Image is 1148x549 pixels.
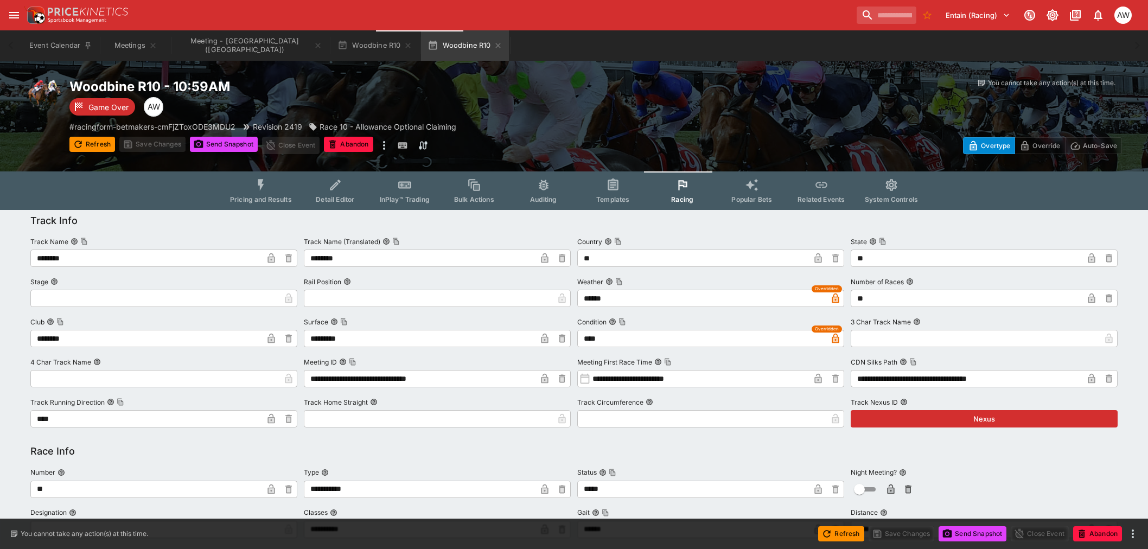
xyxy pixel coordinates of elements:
[343,278,351,285] button: Rail Position
[963,137,1015,154] button: Overtype
[23,30,99,61] button: Event Calendar
[69,121,235,132] p: Copy To Clipboard
[851,398,898,407] p: Track Nexus ID
[939,7,1017,24] button: Select Tenant
[26,78,61,113] img: horse_racing.png
[69,509,76,516] button: Designation
[599,469,607,476] button: StatusCopy To Clipboard
[857,7,916,24] input: search
[321,469,329,476] button: Type
[30,508,67,517] p: Designation
[963,137,1122,154] div: Start From
[851,508,878,517] p: Distance
[30,317,44,327] p: Club
[818,526,864,541] button: Refresh
[577,358,652,367] p: Meeting First Race Time
[101,30,170,61] button: Meetings
[1066,5,1085,25] button: Documentation
[58,469,65,476] button: Number
[331,30,419,61] button: Woodbine R10
[530,195,557,203] span: Auditing
[349,358,356,366] button: Copy To Clipboard
[731,195,772,203] span: Popular Bets
[144,97,163,117] div: Amanda Whitta
[454,195,494,203] span: Bulk Actions
[21,529,148,539] p: You cannot take any action(s) at this time.
[80,238,88,245] button: Copy To Clipboard
[577,317,607,327] p: Condition
[117,398,124,406] button: Copy To Clipboard
[900,358,907,366] button: CDN Silks PathCopy To Clipboard
[30,214,78,227] h5: Track Info
[899,469,907,476] button: Night Meeting?
[24,4,46,26] img: PriceKinetics Logo
[330,318,338,325] button: SurfaceCopy To Clipboard
[618,318,626,325] button: Copy To Clipboard
[577,468,597,477] p: Status
[50,278,58,285] button: Stage
[30,468,55,477] p: Number
[382,238,390,245] button: Track Name (Translated)Copy To Clipboard
[1073,527,1122,538] span: Mark an event as closed and abandoned.
[380,195,430,203] span: InPlay™ Trading
[30,237,68,246] p: Track Name
[577,508,590,517] p: Gait
[851,277,904,286] p: Number of Races
[851,358,897,367] p: CDN Silks Path
[798,195,845,203] span: Related Events
[909,358,917,366] button: Copy To Clipboard
[324,138,373,149] span: Mark an event as closed and abandoned.
[304,468,319,477] p: Type
[609,318,616,325] button: ConditionCopy To Clipboard
[869,238,877,245] button: StateCopy To Clipboard
[851,468,897,477] p: Night Meeting?
[48,8,128,16] img: PriceKinetics
[851,410,1118,427] button: Nexus
[605,278,613,285] button: WeatherCopy To Clipboard
[69,78,596,95] h2: Copy To Clipboard
[30,398,105,407] p: Track Running Direction
[253,121,302,132] p: Revision 2419
[304,398,368,407] p: Track Home Straight
[304,237,380,246] p: Track Name (Translated)
[230,195,292,203] span: Pricing and Results
[1020,5,1039,25] button: Connected to PK
[913,318,921,325] button: 3 Char Track Name
[304,358,337,367] p: Meeting ID
[1065,137,1122,154] button: Auto-Save
[370,398,378,406] button: Track Home Straight
[577,237,602,246] p: Country
[577,398,643,407] p: Track Circumference
[47,318,54,325] button: ClubCopy To Clipboard
[304,317,328,327] p: Surface
[221,171,927,210] div: Event type filters
[324,137,373,152] button: Abandon
[48,18,106,23] img: Sportsbook Management
[1032,140,1060,151] p: Override
[392,238,400,245] button: Copy To Clipboard
[421,30,509,61] button: Woodbine R10
[304,277,341,286] p: Rail Position
[815,325,839,333] span: Overridden
[815,285,839,292] span: Overridden
[1114,7,1132,24] div: Amanda Whitta
[919,7,936,24] button: No Bookmarks
[330,509,337,516] button: Classes
[646,398,653,406] button: Track Circumference
[69,137,115,152] button: Refresh
[30,277,48,286] p: Stage
[1015,137,1065,154] button: Override
[851,237,867,246] p: State
[988,78,1115,88] p: You cannot take any action(s) at this time.
[1111,3,1135,27] button: Amanda Whitta
[56,318,64,325] button: Copy To Clipboard
[664,358,672,366] button: Copy To Clipboard
[71,238,78,245] button: Track NameCopy To Clipboard
[30,445,75,457] h5: Race Info
[596,195,629,203] span: Templates
[93,358,101,366] button: 4 Char Track Name
[304,508,328,517] p: Classes
[4,5,24,25] button: open drawer
[906,278,914,285] button: Number of Races
[309,121,456,132] div: Race 10 - Allowance Optional Claiming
